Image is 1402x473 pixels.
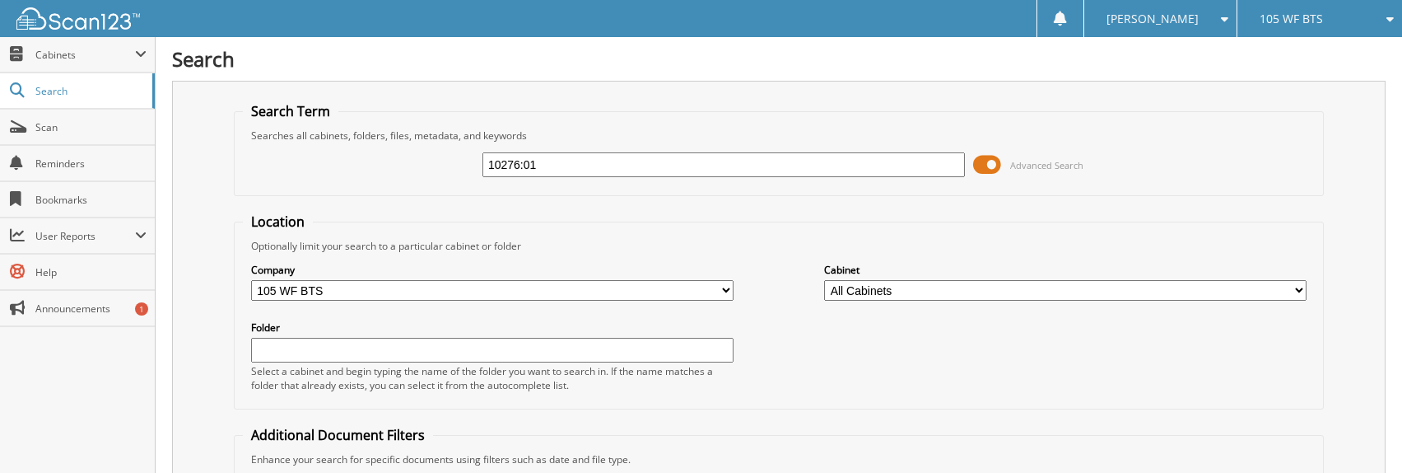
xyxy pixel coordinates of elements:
[1260,14,1323,24] span: 105 WF BTS
[1010,159,1083,171] span: Advanced Search
[251,364,734,392] div: Select a cabinet and begin typing the name of the folder you want to search in. If the name match...
[35,84,144,98] span: Search
[243,213,313,231] legend: Location
[135,302,148,316] div: 1
[251,263,734,277] label: Company
[243,239,1316,253] div: Optionally limit your search to a particular cabinet or folder
[35,302,147,316] span: Announcements
[35,229,135,243] span: User Reports
[1106,14,1199,24] span: [PERSON_NAME]
[35,193,147,207] span: Bookmarks
[16,7,140,30] img: scan123-logo-white.svg
[35,120,147,134] span: Scan
[35,157,147,171] span: Reminders
[35,48,135,62] span: Cabinets
[243,452,1316,466] div: Enhance your search for specific documents using filters such as date and file type.
[251,321,734,335] label: Folder
[35,265,147,279] span: Help
[243,129,1316,143] div: Searches all cabinets, folders, files, metadata, and keywords
[243,102,338,120] legend: Search Term
[824,263,1307,277] label: Cabinet
[243,426,433,444] legend: Additional Document Filters
[172,45,1386,73] h1: Search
